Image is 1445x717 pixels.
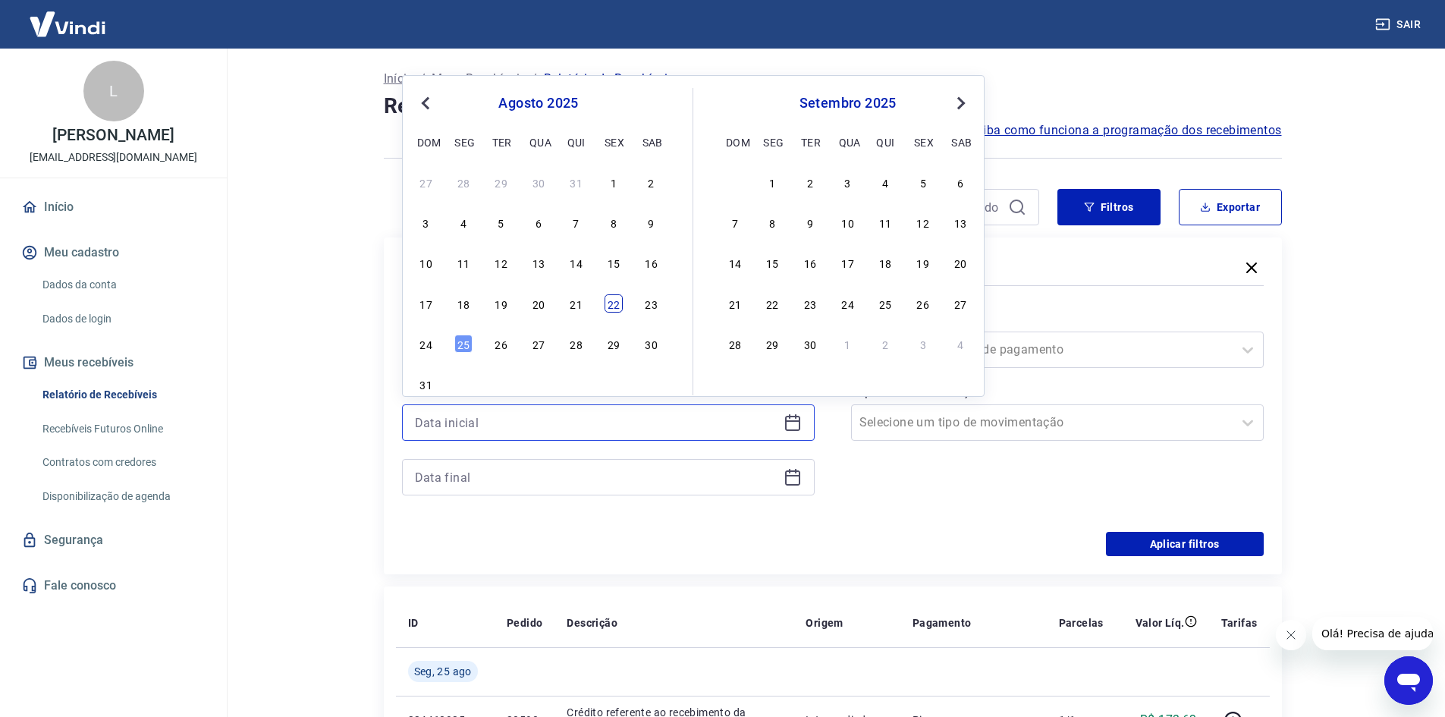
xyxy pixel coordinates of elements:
[951,133,969,151] div: sab
[492,294,510,313] div: Choose terça-feira, 19 de agosto de 2025
[567,335,586,353] div: Choose quinta-feira, 28 de agosto de 2025
[492,375,510,393] div: Choose terça-feira, 2 de setembro de 2025
[18,236,209,269] button: Meu cadastro
[417,375,435,393] div: Choose domingo, 31 de agosto de 2025
[1276,620,1306,650] iframe: Fechar mensagem
[914,294,932,313] div: Choose sexta-feira, 26 de setembro de 2025
[454,335,473,353] div: Choose segunda-feira, 25 de agosto de 2025
[801,173,819,191] div: Choose terça-feira, 2 de setembro de 2025
[416,94,435,112] button: Previous Month
[454,213,473,231] div: Choose segunda-feira, 4 de agosto de 2025
[605,173,623,191] div: Choose sexta-feira, 1 de agosto de 2025
[507,615,542,631] p: Pedido
[642,375,661,393] div: Choose sábado, 6 de setembro de 2025
[763,213,781,231] div: Choose segunda-feira, 8 de setembro de 2025
[913,615,972,631] p: Pagamento
[454,253,473,272] div: Choose segunda-feira, 11 de agosto de 2025
[1057,189,1161,225] button: Filtros
[408,615,419,631] p: ID
[763,294,781,313] div: Choose segunda-feira, 22 de setembro de 2025
[801,213,819,231] div: Choose terça-feira, 9 de setembro de 2025
[1179,189,1282,225] button: Exportar
[605,213,623,231] div: Choose sexta-feira, 8 de agosto de 2025
[1312,617,1433,650] iframe: Mensagem da empresa
[417,133,435,151] div: dom
[876,213,894,231] div: Choose quinta-feira, 11 de setembro de 2025
[605,335,623,353] div: Choose sexta-feira, 29 de agosto de 2025
[726,253,744,272] div: Choose domingo, 14 de setembro de 2025
[642,213,661,231] div: Choose sábado, 9 de agosto de 2025
[18,569,209,602] a: Fale conosco
[532,70,537,88] p: /
[839,253,857,272] div: Choose quarta-feira, 17 de setembro de 2025
[415,171,662,395] div: month 2025-08
[52,127,174,143] p: [PERSON_NAME]
[567,133,586,151] div: qui
[417,294,435,313] div: Choose domingo, 17 de agosto de 2025
[839,173,857,191] div: Choose quarta-feira, 3 de setembro de 2025
[18,346,209,379] button: Meus recebíveis
[726,294,744,313] div: Choose domingo, 21 de setembro de 2025
[642,173,661,191] div: Choose sábado, 2 de agosto de 2025
[951,253,969,272] div: Choose sábado, 20 de setembro de 2025
[567,213,586,231] div: Choose quinta-feira, 7 de agosto de 2025
[952,94,970,112] button: Next Month
[951,335,969,353] div: Choose sábado, 4 de outubro de 2025
[529,213,548,231] div: Choose quarta-feira, 6 de agosto de 2025
[567,615,617,631] p: Descrição
[839,294,857,313] div: Choose quarta-feira, 24 de setembro de 2025
[454,133,473,151] div: seg
[18,190,209,224] a: Início
[417,213,435,231] div: Choose domingo, 3 de agosto de 2025
[763,173,781,191] div: Choose segunda-feira, 1 de setembro de 2025
[544,70,674,88] p: Relatório de Recebíveis
[801,133,819,151] div: ter
[529,133,548,151] div: qua
[1136,615,1185,631] p: Valor Líq.
[763,253,781,272] div: Choose segunda-feira, 15 de setembro de 2025
[454,294,473,313] div: Choose segunda-feira, 18 de agosto de 2025
[724,94,972,112] div: setembro 2025
[876,133,894,151] div: qui
[83,61,144,121] div: L
[1106,532,1264,556] button: Aplicar filtros
[1221,615,1258,631] p: Tarifas
[969,121,1282,140] span: Saiba como funciona a programação dos recebimentos
[951,294,969,313] div: Choose sábado, 27 de setembro de 2025
[414,664,472,679] span: Seg, 25 ago
[951,213,969,231] div: Choose sábado, 13 de setembro de 2025
[1372,11,1427,39] button: Sair
[839,213,857,231] div: Choose quarta-feira, 10 de setembro de 2025
[30,149,197,165] p: [EMAIL_ADDRESS][DOMAIN_NAME]
[726,335,744,353] div: Choose domingo, 28 de setembro de 2025
[36,447,209,478] a: Contratos com credores
[567,253,586,272] div: Choose quinta-feira, 14 de agosto de 2025
[806,615,843,631] p: Origem
[726,173,744,191] div: Choose domingo, 31 de agosto de 2025
[492,213,510,231] div: Choose terça-feira, 5 de agosto de 2025
[642,133,661,151] div: sab
[492,253,510,272] div: Choose terça-feira, 12 de agosto de 2025
[642,253,661,272] div: Choose sábado, 16 de agosto de 2025
[567,173,586,191] div: Choose quinta-feira, 31 de julho de 2025
[529,173,548,191] div: Choose quarta-feira, 30 de julho de 2025
[763,133,781,151] div: seg
[605,133,623,151] div: sex
[724,171,972,354] div: month 2025-09
[417,173,435,191] div: Choose domingo, 27 de julho de 2025
[492,335,510,353] div: Choose terça-feira, 26 de agosto de 2025
[567,375,586,393] div: Choose quinta-feira, 4 de setembro de 2025
[415,94,662,112] div: agosto 2025
[605,253,623,272] div: Choose sexta-feira, 15 de agosto de 2025
[801,335,819,353] div: Choose terça-feira, 30 de setembro de 2025
[415,466,777,489] input: Data final
[605,294,623,313] div: Choose sexta-feira, 22 de agosto de 2025
[432,70,526,88] a: Meus Recebíveis
[384,70,414,88] a: Início
[415,411,777,434] input: Data inicial
[492,133,510,151] div: ter
[454,375,473,393] div: Choose segunda-feira, 1 de setembro de 2025
[529,294,548,313] div: Choose quarta-feira, 20 de agosto de 2025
